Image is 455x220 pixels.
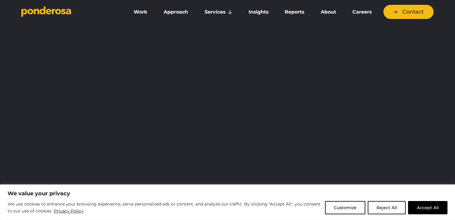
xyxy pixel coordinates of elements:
[127,6,154,18] a: Work
[21,6,118,18] a: Go to homepage
[242,6,275,18] a: Insights
[198,6,239,18] a: Services
[314,6,343,18] a: About
[54,207,84,215] a: Privacy Policy
[345,6,379,18] a: Careers
[368,201,406,214] button: Reject All
[8,201,320,215] p: We use cookies to enhance your browsing experience, serve personalized ads or content, and analyz...
[325,201,365,214] button: Customize
[383,5,434,19] a: Contact
[278,6,311,18] a: Reports
[157,6,195,18] a: Approach
[8,190,447,197] p: We value your privacy
[408,201,447,214] button: Accept All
